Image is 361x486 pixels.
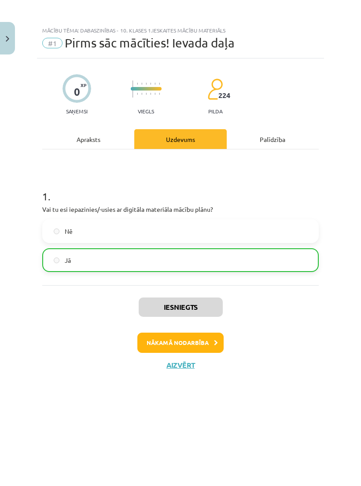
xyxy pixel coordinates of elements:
img: students-c634bb4e5e11cddfef0936a35e636f08e4e9abd3cc4e673bd6f9a4125e45ecb1.svg [207,78,223,100]
span: XP [81,83,86,87]
img: icon-short-line-57e1e144782c952c97e751825c79c345078a6d821885a25fce030b3d8c18986b.svg [159,93,160,95]
img: icon-short-line-57e1e144782c952c97e751825c79c345078a6d821885a25fce030b3d8c18986b.svg [159,83,160,85]
img: icon-long-line-d9ea69661e0d244f92f715978eff75569469978d946b2353a9bb055b3ed8787d.svg [133,80,133,98]
div: 0 [74,86,80,98]
input: Nē [54,228,59,234]
div: Uzdevums [134,129,226,149]
p: Viegls [138,108,154,114]
img: icon-short-line-57e1e144782c952c97e751825c79c345078a6d821885a25fce030b3d8c18986b.svg [141,83,142,85]
button: Aizvērt [164,361,197,370]
p: Saņemsi [63,108,91,114]
span: #1 [42,38,63,48]
img: icon-short-line-57e1e144782c952c97e751825c79c345078a6d821885a25fce030b3d8c18986b.svg [141,93,142,95]
p: pilda [208,108,222,114]
p: Vai tu esi iepazinies/-usies ar digitāla materiāla mācību plānu? [42,205,319,214]
span: 224 [218,91,230,99]
div: Mācību tēma: Dabaszinības - 10. klases 1.ieskaites mācību materiāls [42,27,319,33]
h1: 1 . [42,175,319,202]
input: Jā [54,258,59,263]
button: Nākamā nodarbība [137,333,224,353]
img: icon-short-line-57e1e144782c952c97e751825c79c345078a6d821885a25fce030b3d8c18986b.svg [150,93,151,95]
span: Pirms sāc mācīties! Ievada daļa [65,36,235,50]
div: Apraksts [42,129,134,149]
img: icon-close-lesson-0947bae3869378f0d4975bcd49f059093ad1ed9edebbc8119c70593378902aed.svg [6,36,9,42]
img: icon-short-line-57e1e144782c952c97e751825c79c345078a6d821885a25fce030b3d8c18986b.svg [155,93,155,95]
img: icon-short-line-57e1e144782c952c97e751825c79c345078a6d821885a25fce030b3d8c18986b.svg [137,83,138,85]
span: Nē [65,227,73,236]
span: Jā [65,256,71,265]
img: icon-short-line-57e1e144782c952c97e751825c79c345078a6d821885a25fce030b3d8c18986b.svg [150,83,151,85]
img: icon-short-line-57e1e144782c952c97e751825c79c345078a6d821885a25fce030b3d8c18986b.svg [155,83,155,85]
img: icon-short-line-57e1e144782c952c97e751825c79c345078a6d821885a25fce030b3d8c18986b.svg [137,93,138,95]
div: Palīdzība [227,129,319,149]
button: Iesniegts [139,297,223,317]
